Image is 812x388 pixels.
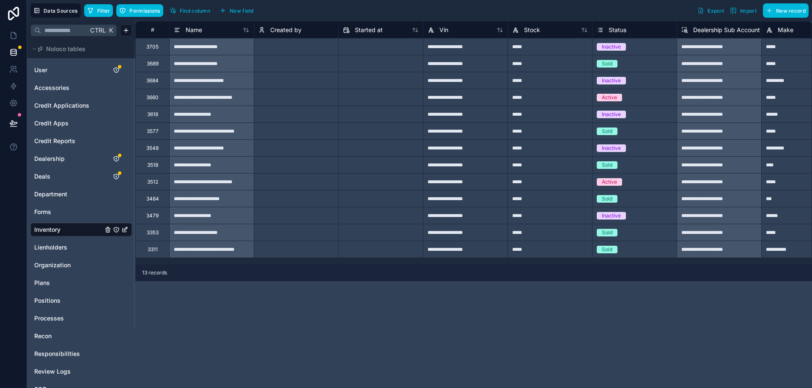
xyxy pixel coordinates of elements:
div: 3484 [146,195,159,202]
a: Credit Apps [34,119,103,128]
span: Name [186,26,202,34]
div: Sold [602,229,612,236]
div: 3512 [147,179,158,185]
div: 3311 [148,246,158,253]
div: Positions [30,294,132,307]
div: Inactive [602,77,621,84]
button: Export [694,3,727,18]
span: Department [34,190,67,198]
span: Find column [180,8,210,14]
span: Credit Apps [34,119,69,128]
div: 3577 [147,128,159,135]
div: Inventory [30,223,132,236]
div: Active [602,94,617,101]
span: Dealership Sub Account ID [693,26,768,34]
span: Positions [34,296,60,305]
span: Dealership [34,155,65,163]
span: Credit Applications [34,101,89,110]
a: Accessories [34,84,103,92]
div: Inactive [602,212,621,220]
div: Recon [30,329,132,343]
a: Responsibilities [34,350,103,358]
div: Organization [30,258,132,272]
div: Review Logs [30,365,132,378]
a: Forms [34,208,103,216]
div: User [30,63,132,77]
div: 3518 [147,162,158,168]
a: Positions [34,296,103,305]
div: Accessories [30,81,132,95]
div: Credit Reports [30,134,132,148]
button: Import [727,3,760,18]
div: 3684 [146,77,159,84]
span: Status [609,26,626,34]
span: Data Sources [44,8,78,14]
button: Data Sources [30,3,81,18]
span: User [34,66,47,74]
span: Deals [34,172,50,181]
div: Sold [602,246,612,253]
span: Stock [524,26,540,34]
a: Deals [34,172,103,181]
span: Responsibilities [34,350,80,358]
a: Plans [34,279,103,287]
a: Review Logs [34,367,103,376]
a: Department [34,190,103,198]
button: New record [763,3,809,18]
div: Processes [30,312,132,325]
span: Make [778,26,793,34]
div: Deals [30,170,132,183]
a: Processes [34,314,103,323]
a: Lienholders [34,243,103,252]
div: 3548 [146,145,159,152]
button: Permissions [116,4,163,17]
span: Inventory [34,225,60,234]
span: Filter [97,8,110,14]
div: Responsibilities [30,347,132,361]
span: 13 records [142,269,167,276]
span: Vin [439,26,448,34]
div: Lienholders [30,241,132,254]
span: Plans [34,279,50,287]
div: Sold [602,128,612,135]
span: Processes [34,314,64,323]
div: Plans [30,276,132,290]
span: Created by [270,26,302,34]
div: 3689 [147,60,159,67]
span: Lienholders [34,243,67,252]
div: 3705 [146,43,159,50]
span: New field [230,8,254,14]
div: Active [602,178,617,186]
a: Organization [34,261,103,269]
div: Credit Apps [30,117,132,130]
span: New record [776,8,806,14]
span: Permissions [129,8,160,14]
div: 3618 [147,111,158,118]
a: User [34,66,103,74]
div: # [142,27,163,33]
div: Inactive [602,111,621,118]
span: Recon [34,332,52,340]
div: Credit Applications [30,99,132,112]
a: New record [760,3,809,18]
div: Inactive [602,144,621,152]
div: Sold [602,161,612,169]
button: New field [217,4,257,17]
div: 3353 [147,229,159,236]
div: Forms [30,205,132,219]
span: Import [740,8,757,14]
a: Credit Applications [34,101,103,110]
span: Forms [34,208,51,216]
span: Credit Reports [34,137,75,145]
div: Inactive [602,43,621,51]
a: Inventory [34,225,103,234]
div: Sold [602,60,612,68]
a: Dealership [34,155,103,163]
span: Export [708,8,724,14]
a: Credit Reports [34,137,103,145]
a: Permissions [116,4,166,17]
div: Department [30,187,132,201]
span: Organization [34,261,71,269]
div: 3479 [146,212,159,219]
button: Find column [167,4,213,17]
